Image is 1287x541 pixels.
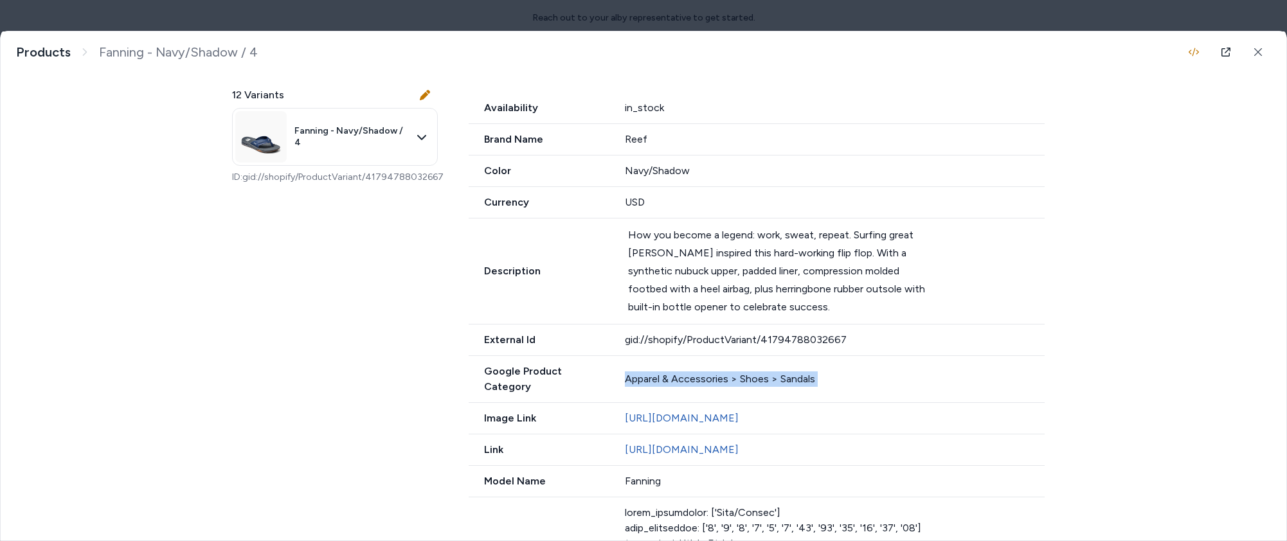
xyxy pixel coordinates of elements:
div: Navy/Shadow [625,163,1045,179]
a: [URL][DOMAIN_NAME] [625,443,739,456]
span: Description [469,263,613,279]
a: [URL][DOMAIN_NAME] [625,412,739,424]
span: Availability [469,100,609,116]
img: CI6534_MAIN.jpg [235,111,287,163]
div: Reef [625,132,1045,147]
div: USD [625,195,1045,210]
span: External Id [469,332,609,348]
div: How you become a legend: work, sweat, repeat. Surfing great [PERSON_NAME] inspired this hard-work... [628,226,941,316]
span: Brand Name [469,132,609,147]
span: Google Product Category [469,364,609,395]
a: Products [16,44,71,60]
div: Fanning [625,474,1045,489]
div: gid://shopify/ProductVariant/41794788032667 [625,332,1045,348]
button: Fanning - Navy/Shadow / 4 [232,108,438,166]
div: in_stock [625,100,1045,116]
span: Model Name [469,474,609,489]
div: Apparel & Accessories > Shoes > Sandals [625,371,1045,387]
span: Fanning - Navy/Shadow / 4 [294,125,409,148]
span: Link [469,442,609,457]
span: Color [469,163,609,179]
span: Currency [469,195,609,210]
span: Image Link [469,411,609,426]
nav: breadcrumb [16,44,258,60]
span: 12 Variants [232,87,284,103]
p: ID: gid://shopify/ProductVariant/41794788032667 [232,171,438,184]
span: Fanning - Navy/Shadow / 4 [99,44,258,60]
